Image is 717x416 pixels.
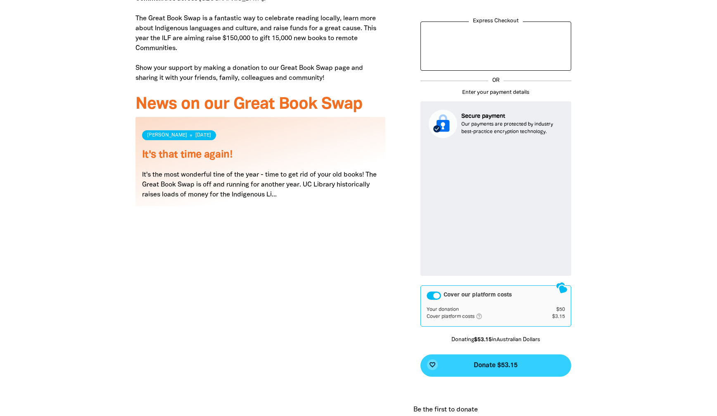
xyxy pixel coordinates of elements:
[461,112,563,121] p: Secure payment
[476,313,489,320] i: help_outlined
[425,46,567,65] iframe: PayPal-paypal
[539,313,565,320] td: $3.15
[429,361,436,368] i: favorite_border
[135,117,385,216] div: Paginated content
[420,89,571,97] p: Enter your payment details
[474,362,518,369] span: Donate $53.15
[539,306,565,313] td: $50
[425,26,567,43] iframe: Secure payment button frame
[427,145,565,270] iframe: Secure payment input frame
[427,292,441,300] button: Cover our platform costs
[427,313,539,320] td: Cover platform costs
[427,306,539,313] td: Your donation
[135,96,385,114] h3: News on our Great Book Swap
[420,336,571,344] p: Donating in Australian Dollars
[142,150,233,160] a: It's that time again!
[469,17,523,26] legend: Express Checkout
[420,354,571,377] button: favorite_borderDonate $53.15
[488,77,503,85] p: OR
[474,337,492,342] b: $53.15
[413,405,478,415] p: Be the first to donate
[461,121,563,136] p: Our payments are protected by industry best-practice encryption technology.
